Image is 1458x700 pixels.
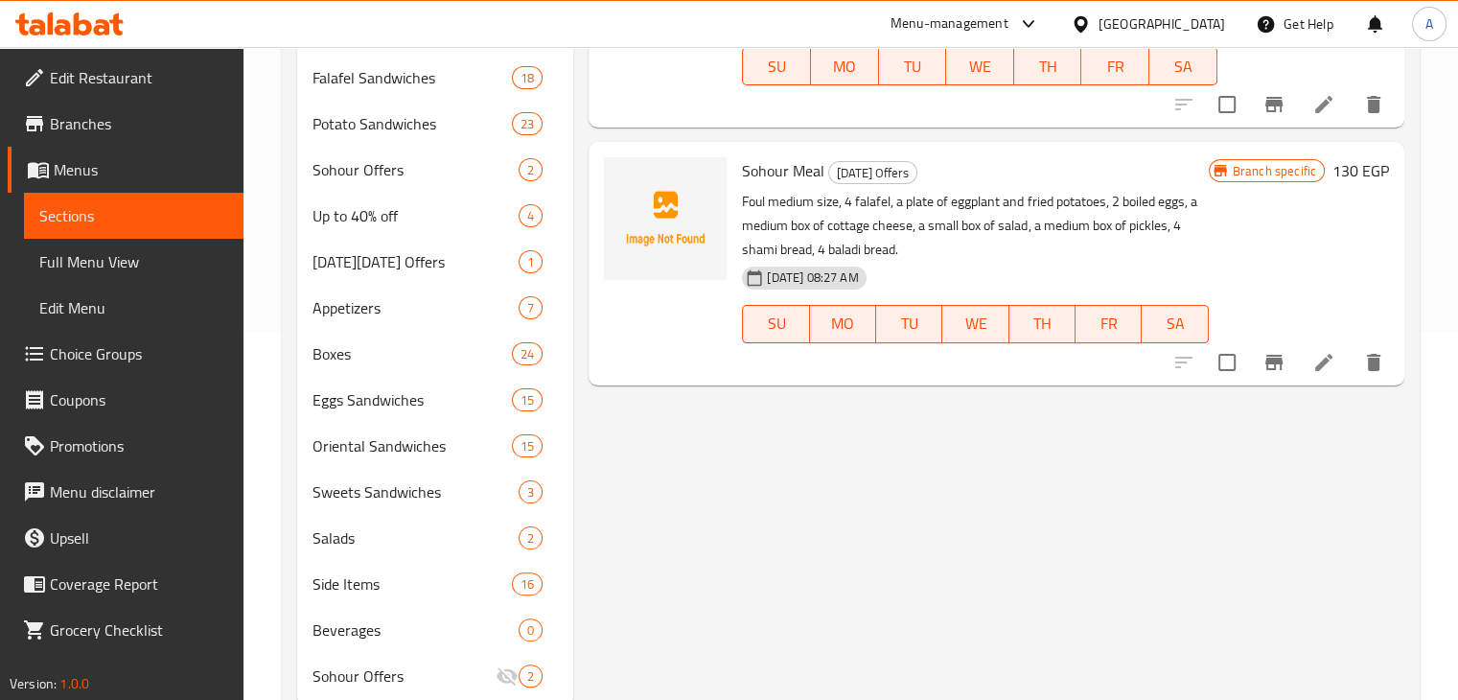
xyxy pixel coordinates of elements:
span: Full Menu View [39,250,228,273]
span: Appetizers [312,296,520,319]
h6: 130 EGP [1332,157,1389,184]
span: Oriental Sandwiches [312,434,513,457]
span: [DATE][DATE] Offers [312,250,520,273]
div: Oriental Sandwiches15 [297,423,574,469]
button: TU [879,47,947,85]
span: Edit Menu [39,296,228,319]
span: 15 [513,391,542,409]
span: 2 [520,667,542,686]
div: Beverages0 [297,607,574,653]
span: 2 [520,529,542,548]
span: 23 [513,115,542,133]
span: 7 [520,299,542,317]
a: Coupons [8,377,243,423]
button: Branch-specific-item [1251,339,1297,385]
span: 15 [513,437,542,455]
div: items [519,618,543,642]
div: items [519,158,543,181]
span: 0 [520,621,542,640]
a: Edit Menu [24,285,243,331]
span: Upsell [50,526,228,549]
span: SA [1149,310,1200,338]
span: SU [751,310,801,338]
span: Branches [50,112,228,135]
div: Boxes24 [297,331,574,377]
div: items [512,434,543,457]
a: Sections [24,193,243,239]
a: Edit menu item [1312,351,1335,374]
a: Promotions [8,423,243,469]
div: items [512,342,543,365]
button: SU [742,305,809,343]
span: SU [751,53,803,81]
span: [DATE] Offers [829,162,916,184]
div: items [519,665,543,688]
span: 18 [513,69,542,87]
span: Beverages [312,618,520,642]
a: Branches [8,101,243,147]
span: Select to update [1207,342,1247,383]
span: Coupons [50,388,228,411]
button: TU [876,305,942,343]
button: SA [1142,305,1208,343]
span: Potato Sandwiches [312,112,513,135]
div: items [512,66,543,89]
img: Sohour Meal [604,157,727,280]
a: Edit menu item [1312,93,1335,116]
div: [GEOGRAPHIC_DATA] [1099,13,1225,35]
span: 1.0.0 [59,671,89,696]
div: Side Items16 [297,561,574,607]
span: WE [950,310,1001,338]
span: Sohour Offers [312,665,497,688]
div: [DATE][DATE] Offers1 [297,239,574,285]
span: Salads [312,526,520,549]
a: Menu disclaimer [8,469,243,515]
span: Menu disclaimer [50,480,228,503]
button: delete [1351,339,1397,385]
button: MO [810,305,876,343]
div: items [512,112,543,135]
button: WE [946,47,1014,85]
div: items [519,204,543,227]
div: Side Items [312,572,513,595]
div: items [519,250,543,273]
div: Up to 40% off4 [297,193,574,239]
span: Branch specific [1225,162,1324,180]
span: Promotions [50,434,228,457]
div: Appetizers7 [297,285,574,331]
span: Select to update [1207,84,1247,125]
button: TH [1009,305,1076,343]
div: Boxes [312,342,513,365]
button: Branch-specific-item [1251,82,1297,128]
span: Choice Groups [50,342,228,365]
a: Menus [8,147,243,193]
button: MO [811,47,879,85]
a: Upsell [8,515,243,561]
svg: Inactive section [496,665,519,688]
span: SA [1157,53,1210,81]
span: Up to 40% off [312,204,520,227]
span: TU [884,310,935,338]
span: Sweets Sandwiches [312,480,520,503]
div: Sweets Sandwiches3 [297,469,574,515]
span: 4 [520,207,542,225]
button: FR [1076,305,1142,343]
span: MO [818,310,868,338]
a: Full Menu View [24,239,243,285]
span: FR [1089,53,1142,81]
span: 24 [513,345,542,363]
div: Falafel Sandwiches [312,66,513,89]
a: Choice Groups [8,331,243,377]
span: MO [819,53,871,81]
span: Sohour Offers [312,158,520,181]
a: Coverage Report [8,561,243,607]
div: Ramadan Offers [828,161,917,184]
span: Sohour Meal [742,156,824,185]
div: items [519,480,543,503]
div: Black Friday Offers [312,250,520,273]
div: items [512,572,543,595]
